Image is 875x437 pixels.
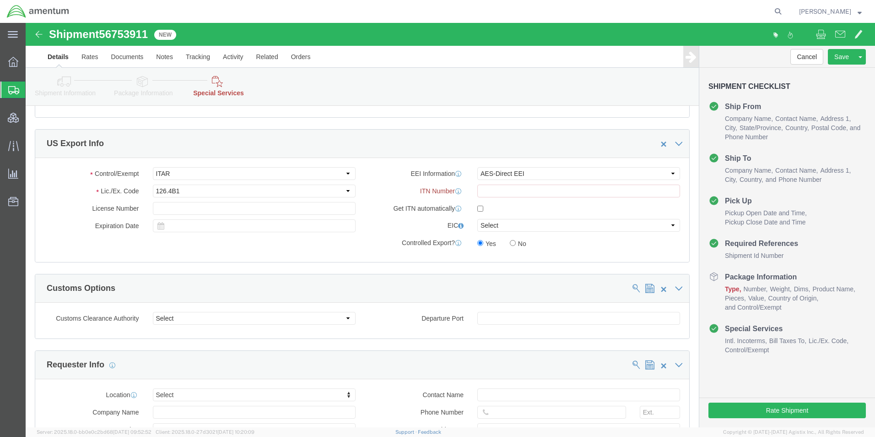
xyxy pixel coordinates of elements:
[723,428,864,436] span: Copyright © [DATE]-[DATE] Agistix Inc., All Rights Reserved
[26,23,875,427] iframe: FS Legacy Container
[217,429,254,435] span: [DATE] 10:20:09
[113,429,151,435] span: [DATE] 09:52:52
[156,429,254,435] span: Client: 2025.18.0-27d3021
[395,429,418,435] a: Support
[6,5,70,18] img: logo
[799,6,862,17] button: [PERSON_NAME]
[37,429,151,435] span: Server: 2025.18.0-bb0e0c2bd68
[799,6,851,16] span: Jason Martin
[418,429,441,435] a: Feedback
